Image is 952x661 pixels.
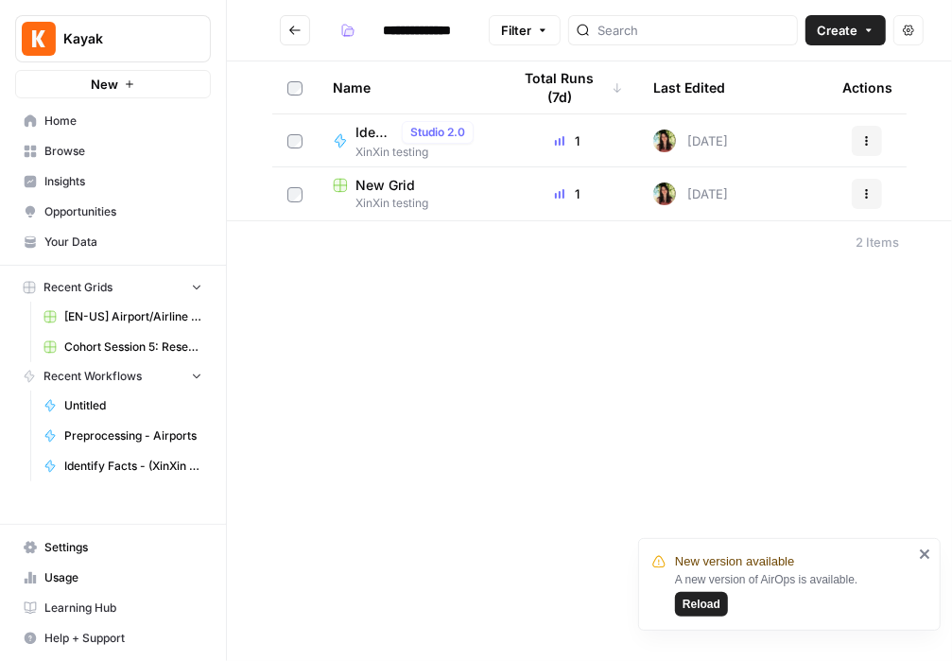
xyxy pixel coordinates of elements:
[489,15,561,45] button: Filter
[653,183,676,205] img: e4v89f89x2fg3vu1gtqy01mqi6az
[653,61,725,113] div: Last Edited
[63,29,178,48] span: Kayak
[64,397,202,414] span: Untitled
[653,130,676,152] img: e4v89f89x2fg3vu1gtqy01mqi6az
[22,22,56,56] img: Kayak Logo
[15,593,211,623] a: Learning Hub
[511,184,623,203] div: 1
[15,273,211,302] button: Recent Grids
[333,195,481,212] span: XinXin testing
[64,308,202,325] span: [EN-US] Airport/Airline Content Refresh
[15,70,211,98] button: New
[355,123,394,142] span: Identify Facts - (XinXin Documentation ver.)
[919,547,932,562] button: close
[15,136,211,166] a: Browse
[805,15,886,45] button: Create
[333,121,481,161] a: Identify Facts - (XinXin Documentation ver.)Studio 2.0XinXin testing
[15,166,211,197] a: Insights
[35,332,211,362] a: Cohort Session 5: Research (Anhelina)
[597,21,789,40] input: Search
[280,15,310,45] button: Go back
[856,233,899,252] div: 2 Items
[44,143,202,160] span: Browse
[675,571,913,617] div: A new version of AirOps is available.
[675,552,794,571] span: New version available
[44,630,202,647] span: Help + Support
[35,451,211,481] a: Identify Facts - (XinXin Documentation ver.)
[15,106,211,136] a: Home
[355,144,481,161] span: XinXin testing
[64,458,202,475] span: Identify Facts - (XinXin Documentation ver.)
[43,368,142,385] span: Recent Workflows
[653,130,728,152] div: [DATE]
[15,362,211,391] button: Recent Workflows
[44,234,202,251] span: Your Data
[44,113,202,130] span: Home
[683,596,720,613] span: Reload
[44,539,202,556] span: Settings
[333,61,481,113] div: Name
[44,203,202,220] span: Opportunities
[15,623,211,653] button: Help + Support
[15,227,211,257] a: Your Data
[817,21,857,40] span: Create
[501,21,531,40] span: Filter
[44,569,202,586] span: Usage
[35,421,211,451] a: Preprocessing - Airports
[15,532,211,563] a: Settings
[653,183,728,205] div: [DATE]
[15,563,211,593] a: Usage
[15,15,211,62] button: Workspace: Kayak
[675,592,728,617] button: Reload
[35,302,211,332] a: [EN-US] Airport/Airline Content Refresh
[15,197,211,227] a: Opportunities
[64,339,202,356] span: Cohort Session 5: Research (Anhelina)
[410,124,465,141] span: Studio 2.0
[355,176,415,195] span: New Grid
[35,391,211,421] a: Untitled
[333,176,481,212] a: New GridXinXin testing
[511,131,623,150] div: 1
[43,279,113,296] span: Recent Grids
[91,75,118,94] span: New
[44,173,202,190] span: Insights
[64,427,202,444] span: Preprocessing - Airports
[511,61,623,113] div: Total Runs (7d)
[842,61,892,113] div: Actions
[44,600,202,617] span: Learning Hub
